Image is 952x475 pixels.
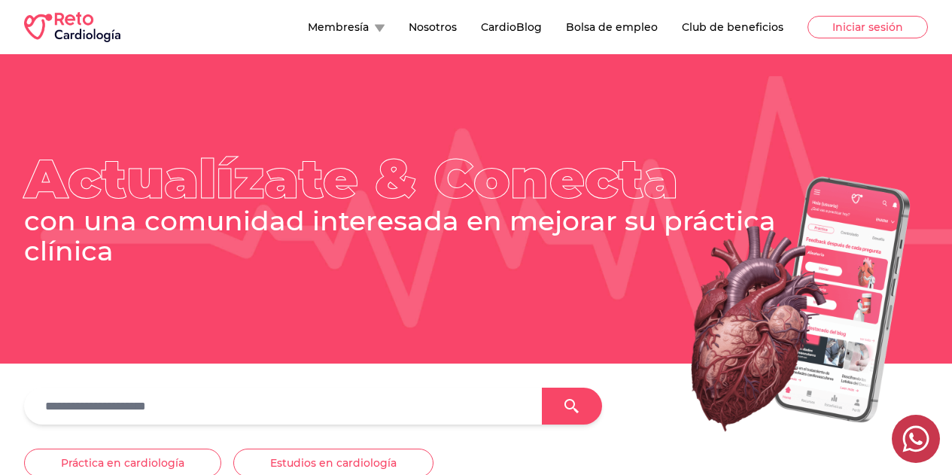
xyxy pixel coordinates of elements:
[808,16,928,38] button: Iniciar sesión
[308,20,385,35] button: Membresía
[409,20,457,35] button: Nosotros
[630,162,928,448] img: Heart
[481,20,542,35] button: CardioBlog
[566,20,658,35] button: Bolsa de empleo
[24,12,120,42] img: RETO Cardio Logo
[682,20,783,35] button: Club de beneficios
